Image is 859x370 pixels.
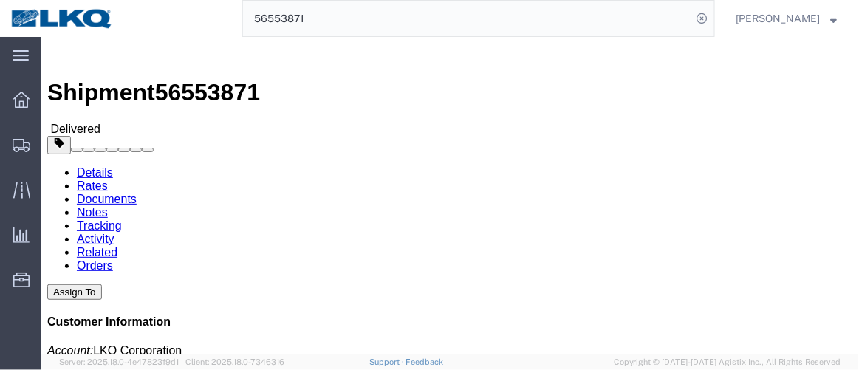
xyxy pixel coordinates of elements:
[10,7,114,30] img: logo
[614,356,841,369] span: Copyright © [DATE]-[DATE] Agistix Inc., All Rights Reserved
[59,357,179,366] span: Server: 2025.18.0-4e47823f9d1
[243,1,692,36] input: Search for shipment number, reference number
[736,10,838,27] button: [PERSON_NAME]
[406,357,444,366] a: Feedback
[369,357,406,366] a: Support
[736,10,821,27] span: Chris Millwee
[41,37,859,354] iframe: FS Legacy Container
[185,357,284,366] span: Client: 2025.18.0-7346316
